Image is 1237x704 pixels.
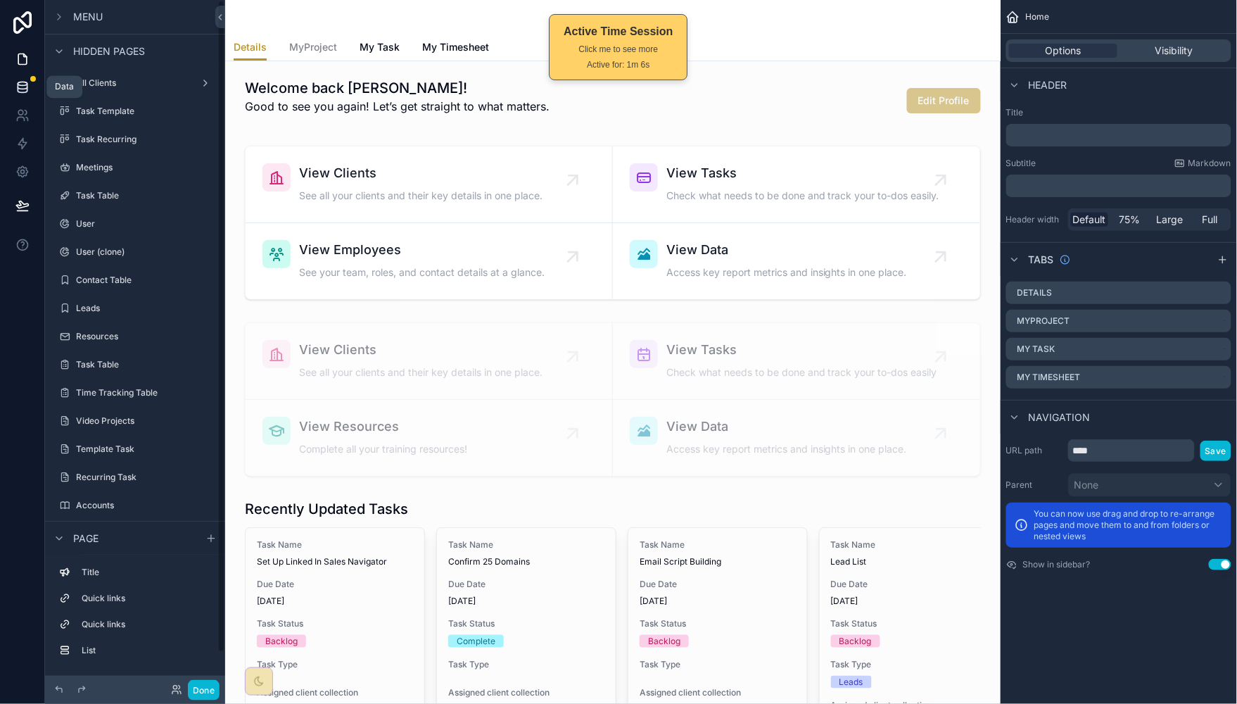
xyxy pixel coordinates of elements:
[234,34,267,61] a: Details
[360,34,400,63] a: My Task
[53,325,217,348] a: Resources
[360,40,400,54] span: My Task
[53,184,217,207] a: Task Table
[53,382,217,404] a: Time Tracking Table
[1023,559,1091,570] label: Show in sidebar?
[1017,287,1053,298] label: Details
[1026,11,1050,23] span: Home
[76,218,214,230] label: User
[76,190,214,201] label: Task Table
[73,10,103,24] span: Menu
[76,387,214,398] label: Time Tracking Table
[76,134,214,145] label: Task Recurring
[73,44,145,58] span: Hidden pages
[564,23,673,40] div: Active Time Session
[76,77,194,89] label: All Clients
[76,162,214,173] label: Meetings
[1006,445,1062,456] label: URL path
[1155,44,1193,58] span: Visibility
[1157,213,1184,227] span: Large
[289,34,337,63] a: MyProject
[1073,213,1106,227] span: Default
[1034,508,1223,542] p: You can now use drag and drop to re-arrange pages and move them to and from folders or nested views
[76,359,214,370] label: Task Table
[53,100,217,122] a: Task Template
[45,555,225,676] div: scrollable content
[1006,124,1231,146] div: scrollable content
[1017,344,1055,355] label: My Task
[289,40,337,54] span: MyProject
[188,680,220,700] button: Done
[1174,158,1231,169] a: Markdown
[53,353,217,376] a: Task Table
[82,567,211,578] label: Title
[422,40,489,54] span: My Timesheet
[564,43,673,56] div: Click me to see more
[55,82,74,93] div: Data
[76,106,214,117] label: Task Template
[76,303,214,314] label: Leads
[1006,158,1036,169] label: Subtitle
[53,494,217,517] a: Accounts
[76,444,214,455] label: Template Task
[53,438,217,460] a: Template Task
[76,415,214,427] label: Video Projects
[53,269,217,291] a: Contact Table
[53,72,217,94] a: All Clients
[564,58,673,71] div: Active for: 1m 6s
[53,297,217,320] a: Leads
[53,128,217,151] a: Task Recurring
[1068,473,1231,497] button: None
[234,40,267,54] span: Details
[53,410,217,432] a: Video Projects
[53,466,217,489] a: Recurring Task
[1046,44,1081,58] span: Options
[53,156,217,179] a: Meetings
[76,331,214,342] label: Resources
[1017,372,1081,383] label: My Timesheet
[76,275,214,286] label: Contact Table
[422,34,489,63] a: My Timesheet
[1006,214,1062,225] label: Header width
[76,500,214,511] label: Accounts
[1029,78,1067,92] span: Header
[1200,441,1231,461] button: Save
[53,241,217,263] a: User (clone)
[82,619,211,630] label: Quick links
[53,213,217,235] a: User
[76,472,214,483] label: Recurring Task
[1074,478,1099,492] span: None
[1119,213,1141,227] span: 75%
[1006,107,1231,118] label: Title
[1017,315,1070,327] label: MyProject
[76,246,214,258] label: User (clone)
[1203,213,1218,227] span: Full
[82,645,211,656] label: List
[1006,479,1062,491] label: Parent
[1029,410,1091,425] span: Navigation
[82,593,211,604] label: Quick links
[73,532,99,546] span: Page
[1006,175,1231,197] div: scrollable content
[1188,158,1231,169] span: Markdown
[1029,253,1054,267] span: Tabs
